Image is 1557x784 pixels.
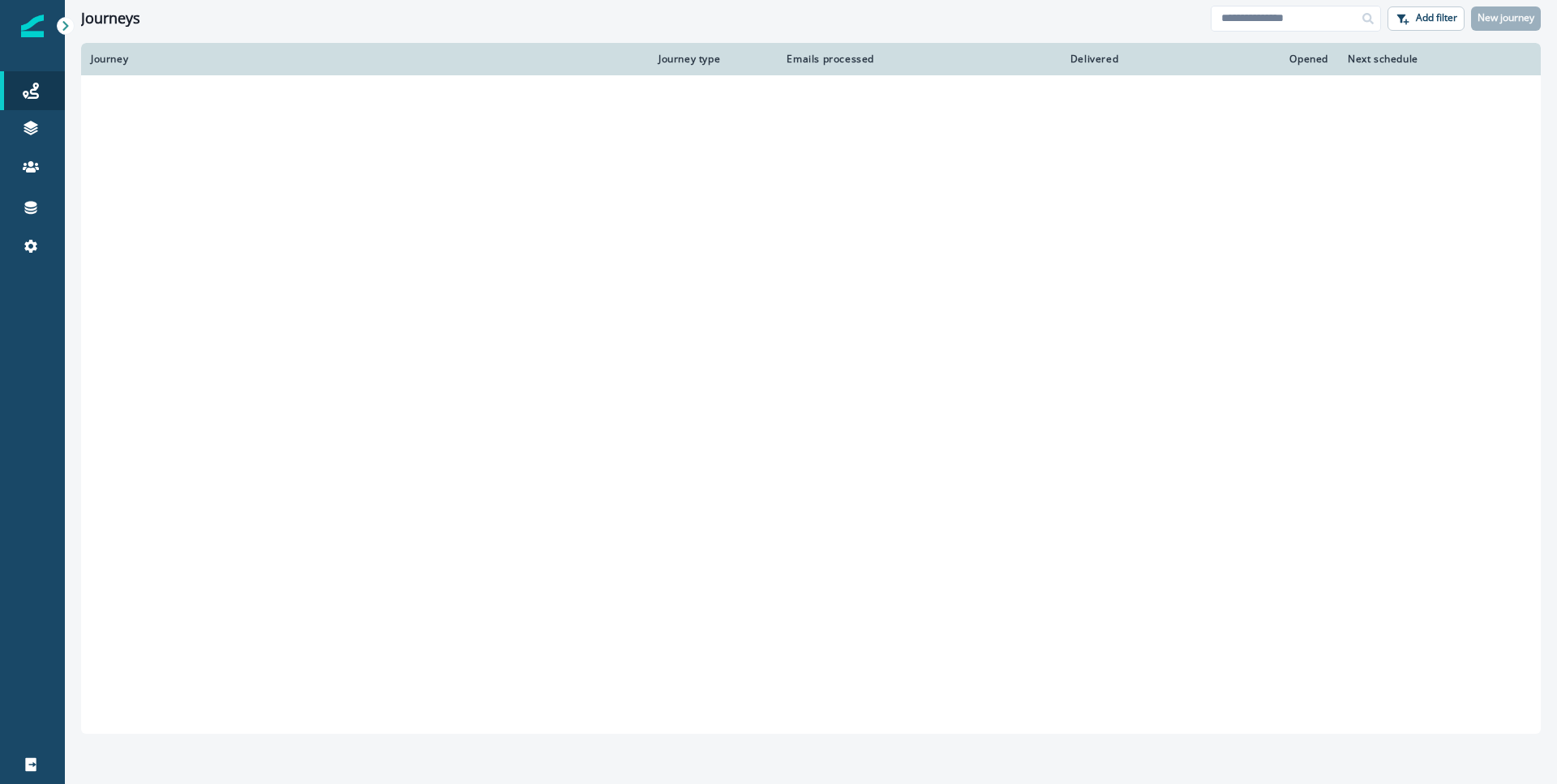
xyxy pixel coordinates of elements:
[894,53,1118,66] div: Delivered
[91,53,639,66] div: Journey
[1471,6,1541,31] button: New journey
[1348,53,1491,66] div: Next schedule
[1138,53,1328,66] div: Opened
[21,15,44,37] img: Inflection
[658,53,761,66] div: Journey type
[1416,12,1457,23] p: Add filter
[780,53,874,66] div: Emails processed
[1388,6,1465,31] button: Add filter
[1478,12,1534,23] p: New journey
[81,10,140,28] h1: Journeys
